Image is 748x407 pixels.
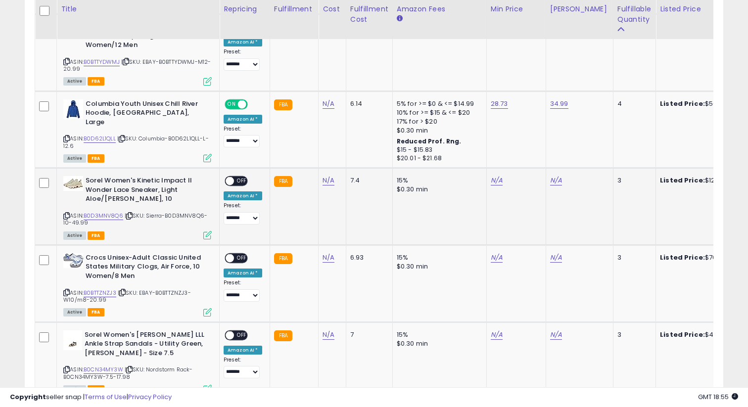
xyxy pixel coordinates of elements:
[491,4,542,14] div: Min Price
[63,253,212,316] div: ASIN:
[350,99,385,108] div: 6.14
[85,330,205,361] b: Sorel Women's [PERSON_NAME] LLL Ankle Strap Sandals - Utility Green, [PERSON_NAME] - Size 7.5
[617,330,648,339] div: 3
[660,176,705,185] b: Listed Price:
[86,253,206,283] b: Crocs Unisex-Adult Classic United States Military Clogs, Air Force, 10 Women/8 Men
[274,99,292,110] small: FBA
[226,100,238,108] span: ON
[350,253,385,262] div: 6.93
[397,99,479,108] div: 5% for >= $0 & <= $14.99
[323,99,334,109] a: N/A
[397,262,479,271] div: $0.30 min
[86,99,206,130] b: Columbia Youth Unisex Chill River Hoodie, [GEOGRAPHIC_DATA], Large
[63,135,209,149] span: | SKU: Columbia-B0D62L1QLL-L-12.6
[397,339,479,348] div: $0.30 min
[63,176,212,238] div: ASIN:
[234,331,250,339] span: OFF
[63,176,83,191] img: 316p4n0gMCL._SL40_.jpg
[617,253,648,262] div: 3
[10,393,172,402] div: seller snap | |
[323,176,334,185] a: N/A
[274,253,292,264] small: FBA
[550,176,562,185] a: N/A
[660,99,742,108] div: $50.00
[234,177,250,185] span: OFF
[63,308,86,317] span: All listings currently available for purchase on Amazon
[84,289,116,297] a: B0BTTZNZJ3
[274,4,314,14] div: Fulfillment
[224,346,262,355] div: Amazon AI *
[617,4,652,25] div: Fulfillable Quantity
[397,108,479,117] div: 10% for >= $15 & <= $20
[550,253,562,263] a: N/A
[88,308,104,317] span: FBA
[397,146,479,154] div: $15 - $15.83
[274,176,292,187] small: FBA
[84,365,123,374] a: B0CN34MY3W
[224,48,262,71] div: Preset:
[85,392,127,402] a: Terms of Use
[246,100,262,108] span: OFF
[491,99,508,109] a: 28.73
[63,99,83,119] img: 31rRRgnq8pL._SL40_.jpg
[224,357,262,379] div: Preset:
[397,4,482,14] div: Amazon Fees
[550,4,609,14] div: [PERSON_NAME]
[397,330,479,339] div: 15%
[660,330,742,339] div: $49.99
[323,253,334,263] a: N/A
[63,22,212,85] div: ASIN:
[224,279,262,302] div: Preset:
[491,176,503,185] a: N/A
[397,176,479,185] div: 15%
[63,365,193,380] span: | SKU: Nordstorm Rack-B0CN34MY3W-7.5-17.98
[224,191,262,200] div: Amazon AI *
[224,202,262,225] div: Preset:
[350,176,385,185] div: 7.4
[63,253,83,268] img: 41w3DRpMcML._SL40_.jpg
[660,253,705,262] b: Listed Price:
[84,58,120,66] a: B0BTTYDWMJ
[550,99,568,109] a: 34.99
[63,154,86,163] span: All listings currently available for purchase on Amazon
[350,330,385,339] div: 7
[617,176,648,185] div: 3
[660,253,742,262] div: $70.00
[491,253,503,263] a: N/A
[88,77,104,86] span: FBA
[63,212,207,226] span: | SKU: Sierra-B0D3MNV8Q6-10-49.99
[660,176,742,185] div: $120.00
[128,392,172,402] a: Privacy Policy
[397,137,462,145] b: Reduced Prof. Rng.
[63,330,82,350] img: 31kgamNXbQL._SL40_.jpg
[86,176,206,206] b: Sorel Women's Kinetic Impact II Wonder Lace Sneaker, Light Aloe/[PERSON_NAME], 10
[234,254,250,262] span: OFF
[397,126,479,135] div: $0.30 min
[350,4,388,25] div: Fulfillment Cost
[61,4,215,14] div: Title
[63,77,86,86] span: All listings currently available for purchase on Amazon
[84,212,123,220] a: B0D3MNV8Q6
[397,253,479,262] div: 15%
[224,38,262,46] div: Amazon AI *
[617,99,648,108] div: 4
[63,231,86,240] span: All listings currently available for purchase on Amazon
[274,330,292,341] small: FBA
[63,99,212,162] div: ASIN:
[224,4,266,14] div: Repricing
[224,115,262,124] div: Amazon AI *
[63,58,211,73] span: | SKU: EBAY-B0BTTYDWMJ-M12-20.99
[323,330,334,340] a: N/A
[10,392,46,402] strong: Copyright
[323,4,342,14] div: Cost
[63,289,191,304] span: | SKU: EBAY-B0BTTZNZJ3-W10/m8-20.99
[397,154,479,163] div: $20.01 - $21.68
[660,99,705,108] b: Listed Price:
[491,330,503,340] a: N/A
[88,154,104,163] span: FBA
[660,330,705,339] b: Listed Price:
[550,330,562,340] a: N/A
[84,135,116,143] a: B0D62L1QLL
[397,185,479,194] div: $0.30 min
[224,269,262,277] div: Amazon AI *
